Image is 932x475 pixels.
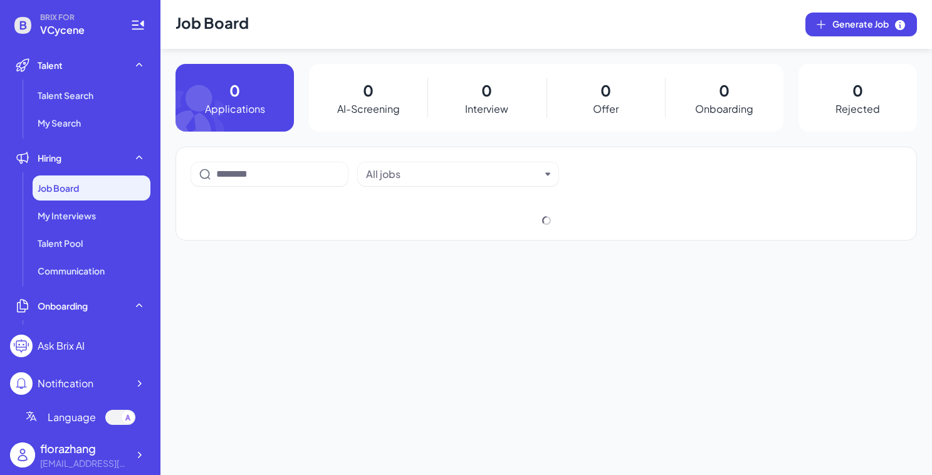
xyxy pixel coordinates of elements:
[38,182,79,194] span: Job Board
[337,102,400,117] p: AI-Screening
[366,167,401,182] div: All jobs
[40,13,115,23] span: BRIX FOR
[852,79,863,102] p: 0
[465,102,508,117] p: Interview
[835,102,880,117] p: Rejected
[481,79,492,102] p: 0
[695,102,753,117] p: Onboarding
[38,117,81,129] span: My Search
[38,59,63,71] span: Talent
[38,264,105,277] span: Communication
[40,23,115,38] span: VCycene
[363,79,374,102] p: 0
[38,237,83,249] span: Talent Pool
[38,209,96,222] span: My Interviews
[805,13,917,36] button: Generate Job
[38,300,88,312] span: Onboarding
[593,102,619,117] p: Offer
[366,167,540,182] button: All jobs
[48,410,96,425] span: Language
[10,442,35,467] img: user_logo.png
[719,79,730,102] p: 0
[40,440,128,457] div: florazhang
[38,89,93,102] span: Talent Search
[832,18,906,31] span: Generate Job
[38,338,85,353] div: Ask Brix AI
[40,457,128,470] div: florazhang@joinbrix.com
[38,376,93,391] div: Notification
[600,79,611,102] p: 0
[38,152,61,164] span: Hiring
